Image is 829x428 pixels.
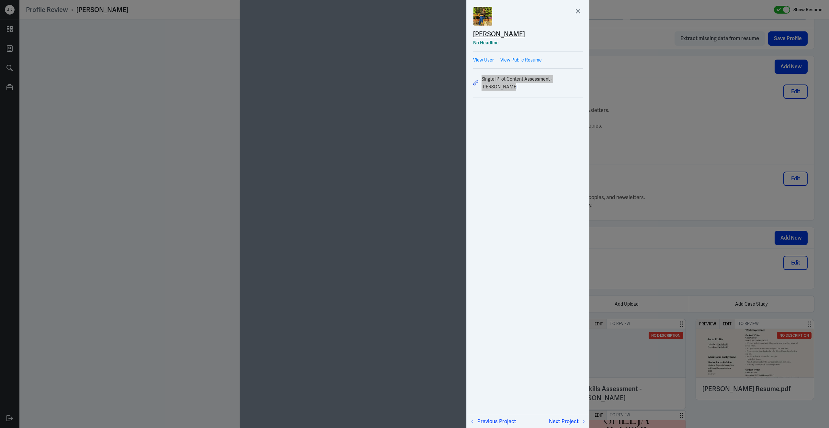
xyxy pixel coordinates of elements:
[473,29,525,39] div: [PERSON_NAME]
[473,75,583,91] a: Singtel Pilot Content Assessment - [PERSON_NAME]
[500,57,542,63] a: View Public Resume
[469,418,516,425] button: Previous Project
[473,39,583,47] div: No Headline
[473,6,493,26] img: Shelja Rathi
[549,418,587,425] button: Next Project
[473,57,494,63] a: View User
[473,29,583,39] a: [PERSON_NAME]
